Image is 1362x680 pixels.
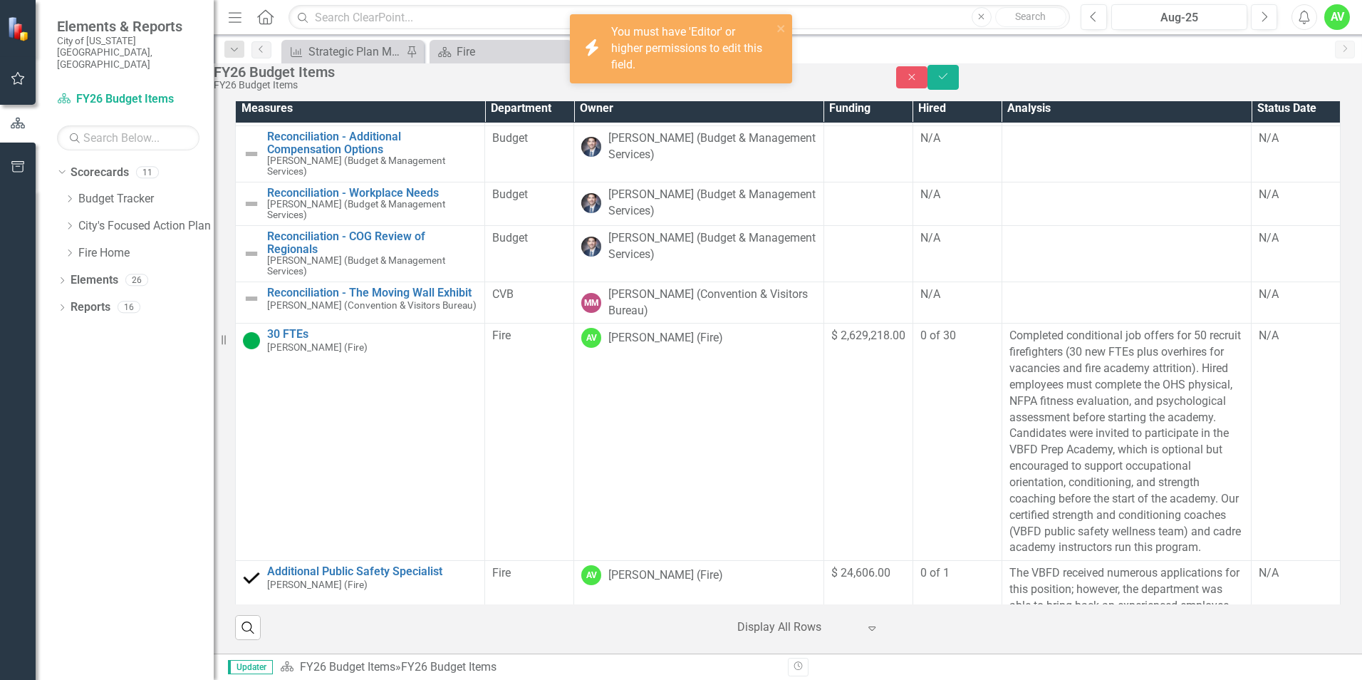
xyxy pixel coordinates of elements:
[288,5,1070,30] input: Search ClearPoint...
[611,24,772,73] div: You must have 'Editor' or higher permissions to edit this field.
[492,231,528,244] span: Budget
[71,165,129,181] a: Scorecards
[236,226,485,282] td: Double-Click to Edit Right Click for Context Menu
[457,43,568,61] div: Fire
[492,566,511,579] span: Fire
[71,272,118,289] a: Elements
[581,137,601,157] img: Kevin Chatellier
[267,130,477,155] a: Reconciliation - Additional Compensation Options
[236,282,485,324] td: Double-Click to Edit Right Click for Context Menu
[1002,182,1251,225] td: Double-Click to Edit
[267,300,477,311] small: [PERSON_NAME] (Convention & Visitors Bureau)
[1259,230,1333,247] div: N/A
[243,195,260,212] img: Not Defined
[1009,565,1244,679] p: The VBFD received numerous applications for this position; however, the department was able to br...
[280,659,777,676] div: »
[608,330,723,346] div: [PERSON_NAME] (Fire)
[492,187,528,201] span: Budget
[1002,226,1251,282] td: Double-Click to Edit
[581,328,601,348] div: AV
[214,80,868,91] div: FY26 Budget Items
[267,565,477,578] a: Additional Public Safety Specialist
[1116,9,1242,26] div: Aug-25
[1111,4,1247,30] button: Aug-25
[57,18,199,35] span: Elements & Reports
[995,7,1066,27] button: Search
[243,145,260,163] img: Not Defined
[1259,130,1333,147] div: N/A
[608,187,816,220] div: [PERSON_NAME] (Budget & Management Services)
[1252,324,1341,561] td: Double-Click to Edit
[492,329,511,342] span: Fire
[7,16,32,41] img: ClearPoint Strategy
[267,199,477,220] small: [PERSON_NAME] (Budget & Management Services)
[1002,324,1251,561] td: Double-Click to Edit
[608,130,816,163] div: [PERSON_NAME] (Budget & Management Services)
[401,660,497,674] div: FY26 Budget Items
[492,287,514,301] span: CVB
[57,125,199,150] input: Search Below...
[581,193,601,213] img: Kevin Chatellier
[243,245,260,262] img: Not Defined
[236,126,485,182] td: Double-Click to Edit Right Click for Context Menu
[1252,226,1341,282] td: Double-Click to Edit
[1259,565,1333,582] div: N/A
[1259,287,1333,303] div: N/A
[831,329,905,342] span: $ 2,629,218.00
[285,43,402,61] a: Strategic Plan Measure Overview
[228,660,273,674] span: Updater
[492,131,528,145] span: Budget
[1259,187,1333,203] div: N/A
[267,155,477,177] small: [PERSON_NAME] (Budget & Management Services)
[920,287,940,301] span: N/A
[920,231,940,244] span: N/A
[78,218,214,235] a: City's Focused Action Plan
[78,191,214,207] a: Budget Tracker
[267,328,477,341] a: 30 FTEs
[300,660,395,674] a: FY26 Budget Items
[608,567,723,584] div: [PERSON_NAME] (Fire)
[608,287,816,319] div: [PERSON_NAME] (Convention & Visitors Bureau)
[267,342,368,353] small: [PERSON_NAME] (Fire)
[214,64,868,80] div: FY26 Budget Items
[920,187,940,201] span: N/A
[267,255,477,277] small: [PERSON_NAME] (Budget & Management Services)
[1009,328,1244,556] p: Completed conditional job offers for 50 recruit firefighters (30 new FTEs plus overhires for vaca...
[78,245,214,262] a: Fire Home
[581,565,601,585] div: AV
[236,182,485,225] td: Double-Click to Edit Right Click for Context Menu
[1259,328,1333,344] div: N/A
[1002,126,1251,182] td: Double-Click to Edit
[776,20,786,36] button: close
[920,131,940,145] span: N/A
[118,302,140,314] div: 16
[608,230,816,263] div: [PERSON_NAME] (Budget & Management Services)
[433,43,568,61] a: Fire
[581,293,601,313] div: MM
[236,324,485,561] td: Double-Click to Edit Right Click for Context Menu
[267,187,477,200] a: Reconciliation - Workplace Needs
[125,274,148,287] div: 26
[920,566,950,579] span: 0 of 1
[1252,282,1341,324] td: Double-Click to Edit
[243,570,260,587] img: Completed
[308,43,402,61] div: Strategic Plan Measure Overview
[1324,4,1350,30] button: AV
[920,329,956,342] span: 0 of 30
[57,35,199,70] small: City of [US_STATE][GEOGRAPHIC_DATA], [GEOGRAPHIC_DATA]
[136,166,159,178] div: 11
[831,566,890,579] span: $ 24,606.00
[1015,11,1046,22] span: Search
[1252,126,1341,182] td: Double-Click to Edit
[1252,182,1341,225] td: Double-Click to Edit
[57,91,199,108] a: FY26 Budget Items
[581,237,601,257] img: Kevin Chatellier
[267,579,368,590] small: [PERSON_NAME] (Fire)
[267,230,477,255] a: Reconciliation - COG Review of Regionals
[243,332,260,349] img: On Target
[243,290,260,307] img: Not Defined
[71,299,110,316] a: Reports
[267,287,477,299] a: Reconciliation - The Moving Wall Exhibit
[1002,282,1251,324] td: Double-Click to Edit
